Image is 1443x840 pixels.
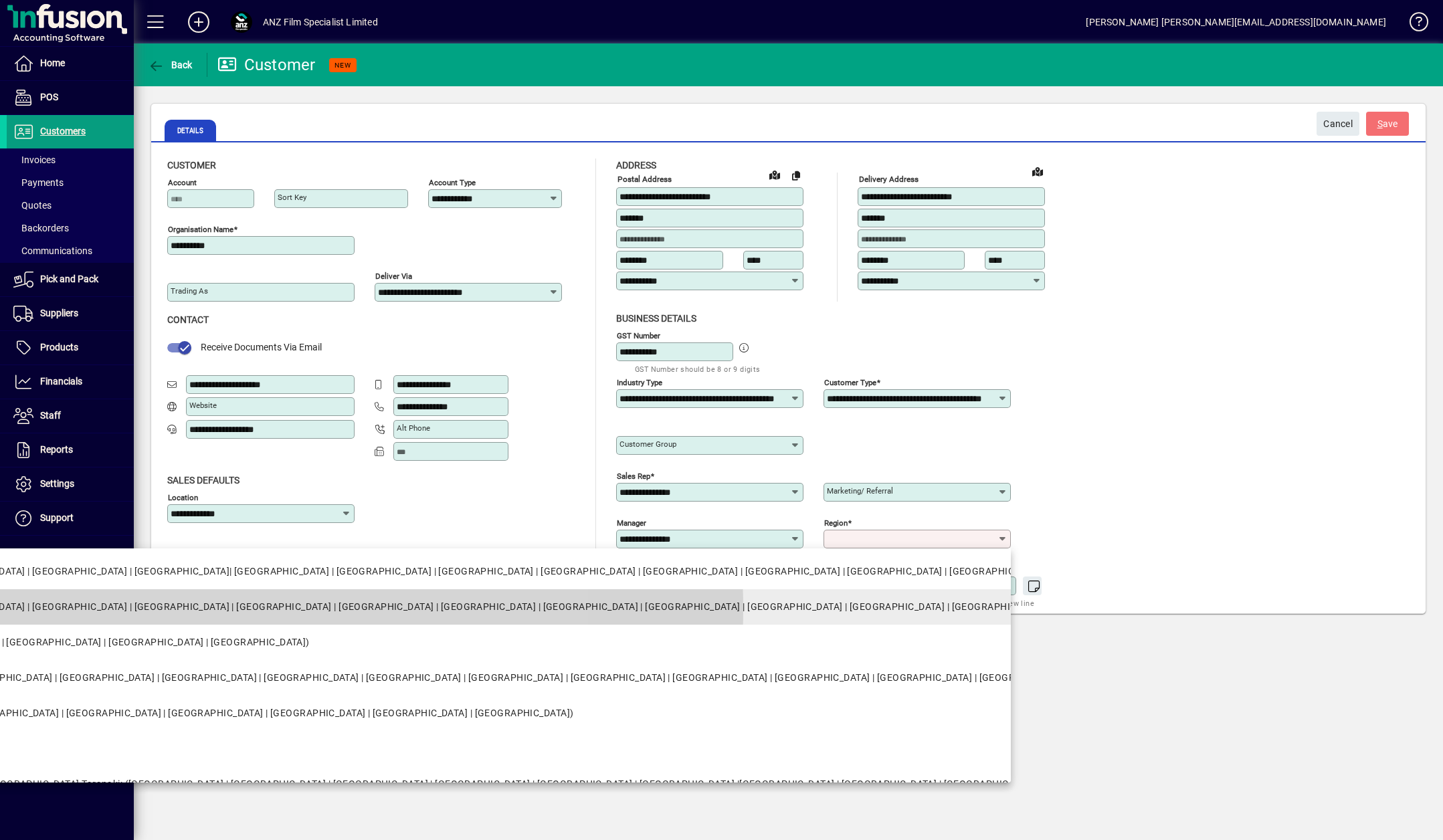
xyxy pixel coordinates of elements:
mat-label: Manager [617,518,646,527]
mat-hint: GST Number should be 8 or 9 digits [635,361,761,377]
mat-label: Customer group [619,439,676,449]
mat-label: Account Type [429,178,476,187]
button: Save [1366,112,1409,136]
a: Staff [7,399,134,433]
a: Support [7,502,134,535]
mat-label: Website [189,401,217,410]
mat-label: GST Number [617,330,660,340]
a: Backorders [7,217,134,239]
span: Contact [167,314,209,325]
mat-label: Sort key [278,193,306,202]
span: Address [616,160,656,171]
button: Copy to Delivery address [785,165,807,186]
a: Pick and Pack [7,263,134,296]
span: Reports [40,444,73,455]
span: Backorders [13,223,69,233]
a: Financials [7,365,134,399]
a: Products [7,331,134,364]
a: Invoices [7,148,134,171]
button: Add [177,10,220,34]
mat-label: Customer type [824,377,876,387]
span: Cancel [1323,113,1353,135]
button: Back [145,53,196,77]
span: NEW [334,61,351,70]
span: Sales defaults [167,475,239,486]
button: Profile [220,10,263,34]
span: Support [40,512,74,523]
a: Settings [7,467,134,501]
span: Staff [40,410,61,421]
span: Settings [40,478,74,489]
app-page-header-button: Back [134,53,207,77]
span: Suppliers [40,308,78,318]
span: Home [40,58,65,68]
span: Customer [167,160,216,171]
a: Knowledge Base [1400,3,1426,46]
span: Payments [13,177,64,188]
span: Products [40,342,78,352]
mat-label: Trading as [171,286,208,296]
span: POS [40,92,58,102]
mat-label: Organisation name [168,225,233,234]
span: ave [1377,113,1398,135]
i: GST Number formatted as per standards. Check if this is correct [739,343,751,352]
mat-label: Industry type [617,377,662,387]
span: Invoices [13,154,56,165]
a: Communications [7,239,134,262]
div: Customer [217,54,316,76]
mat-label: Account [168,178,197,187]
span: Customers [40,126,86,136]
a: Reports [7,433,134,467]
span: Business details [616,313,696,324]
a: View on map [764,164,785,185]
mat-label: Marketing/ Referral [827,486,893,496]
a: View on map [1027,161,1048,182]
span: Quotes [13,200,52,211]
mat-label: Region [824,518,848,527]
span: Communications [13,245,92,256]
span: Details [165,120,216,141]
mat-label: Deliver via [375,272,412,281]
mat-label: Location [168,492,198,502]
a: POS [7,81,134,114]
button: Cancel [1317,112,1359,136]
div: [PERSON_NAME] [PERSON_NAME][EMAIL_ADDRESS][DOMAIN_NAME] [1086,11,1386,33]
a: Quotes [7,194,134,217]
a: Suppliers [7,297,134,330]
div: ANZ Film Specialist Limited [263,11,378,33]
a: Home [7,47,134,80]
a: Payments [7,171,134,194]
mat-label: Sales rep [617,471,650,480]
mat-label: Alt Phone [397,423,430,433]
span: Pick and Pack [40,274,98,284]
span: Financials [40,376,82,387]
span: Back [148,60,193,70]
span: S [1377,118,1383,129]
span: Receive Documents Via Email [201,342,322,352]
